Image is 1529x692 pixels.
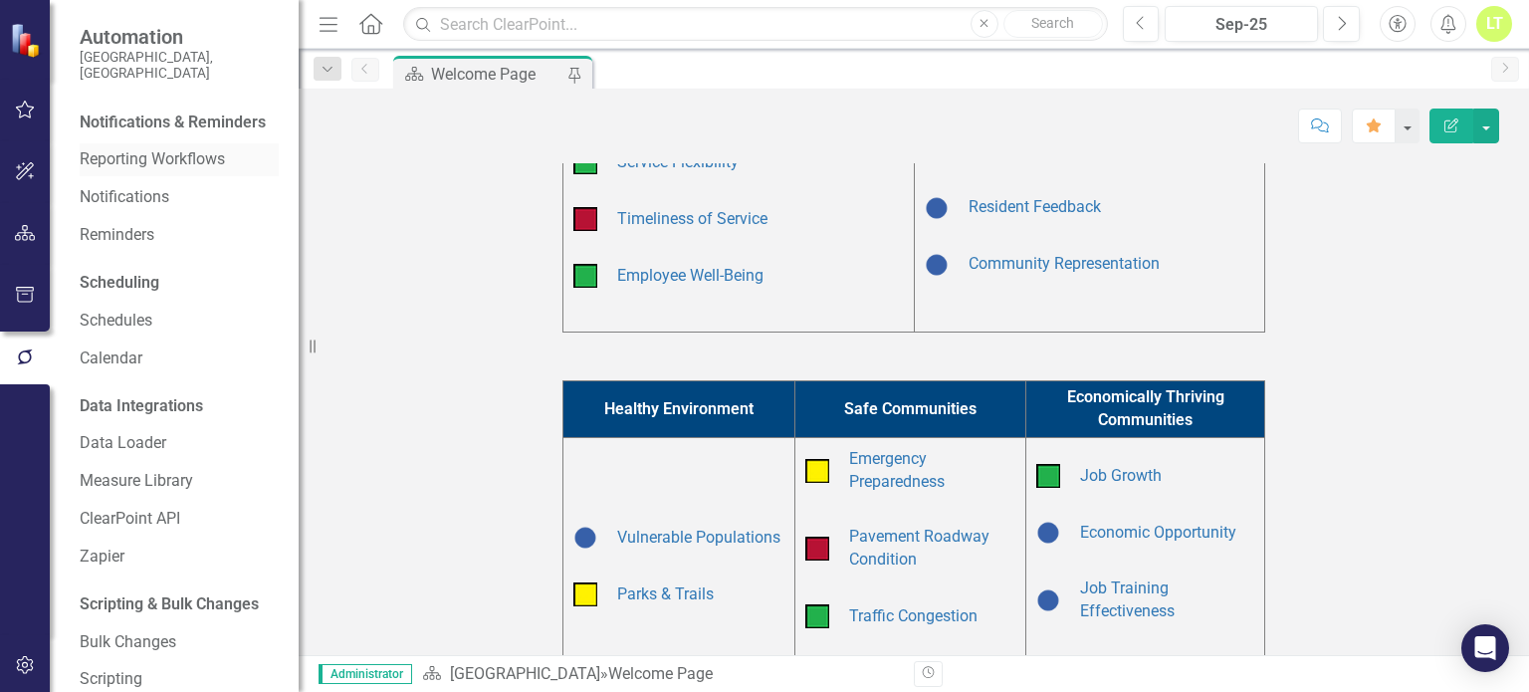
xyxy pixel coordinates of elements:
div: Sep-25 [1172,13,1311,37]
img: ClearPoint Strategy [10,23,45,58]
a: Job Growth [1080,466,1162,485]
img: Baselining [925,253,949,277]
a: Bulk Changes [80,631,279,654]
a: Timeliness of Service [617,209,767,228]
div: Open Intercom Messenger [1461,624,1509,672]
a: ClearPoint API [80,508,279,531]
a: Job Training Effectiveness [1080,578,1175,620]
a: Vulnerable Populations [617,528,780,547]
a: Resident Feedback [969,197,1101,216]
a: Parks & Trails [617,584,714,603]
a: Reminders [80,224,279,247]
img: On Target [573,150,597,174]
button: LT [1476,6,1512,42]
a: Community Representation [969,254,1160,273]
div: Welcome Page [431,62,562,87]
a: Zapier [80,546,279,569]
a: Pavement Roadway Condition [849,527,989,569]
div: Notifications & Reminders [80,112,266,134]
a: Measure Library [80,470,279,493]
a: [GEOGRAPHIC_DATA] [450,664,600,683]
div: Data Integrations [80,395,203,418]
img: Caution [573,582,597,606]
div: Welcome Page [608,664,713,683]
div: Scripting & Bulk Changes [80,593,259,616]
a: Notifications [80,186,279,209]
img: Below Plan [573,207,597,231]
img: Caution [805,459,829,483]
span: Administrator [319,664,412,684]
span: Healthy Environment [604,399,754,418]
a: Reporting Workflows [80,148,279,171]
span: Economically Thriving Communities [1067,387,1224,429]
a: Economic Opportunity [1080,523,1236,542]
div: Scheduling [80,272,159,295]
span: Automation [80,25,279,49]
a: Schedules [80,310,279,333]
a: Employee Well-Being [617,266,764,285]
button: Sep-25 [1165,6,1318,42]
img: Baselining [1036,588,1060,612]
a: Data Loader [80,432,279,455]
a: Traffic Congestion [849,606,978,625]
input: Search ClearPoint... [403,7,1107,42]
img: On Target [573,264,597,288]
img: Baselining [573,526,597,550]
img: On Target [805,604,829,628]
span: Safe Communities [844,399,977,418]
small: [GEOGRAPHIC_DATA], [GEOGRAPHIC_DATA] [80,49,279,82]
img: Baselining [925,196,949,220]
img: On Target [1036,464,1060,488]
button: Search [1003,10,1103,38]
div: » [422,663,899,686]
a: Calendar [80,347,279,370]
img: Baselining [1036,521,1060,545]
a: Scripting [80,668,279,691]
a: Emergency Preparedness [849,449,945,491]
span: Search [1031,15,1074,31]
img: Below Plan [805,537,829,561]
